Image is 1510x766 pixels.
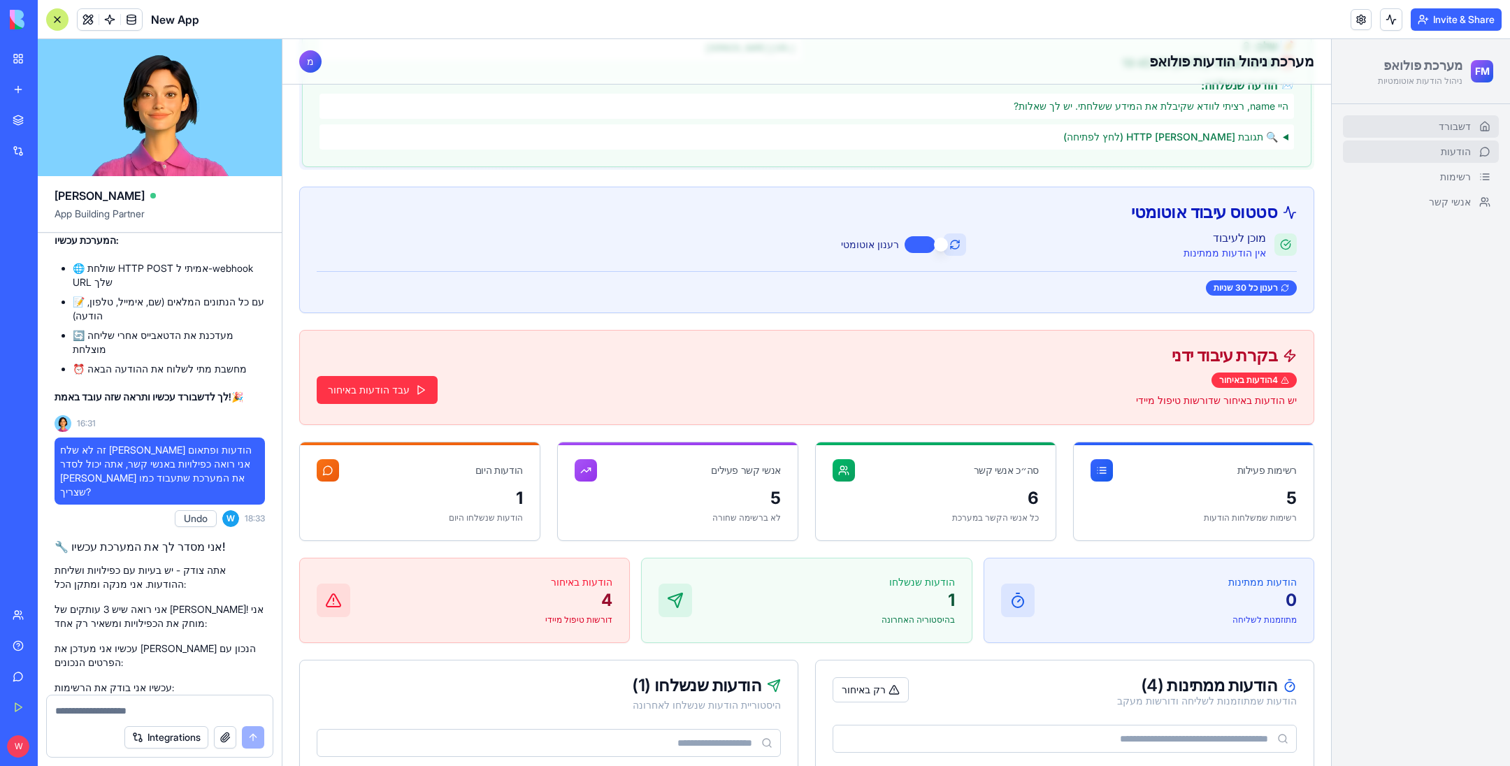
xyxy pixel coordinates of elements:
p: 1 [599,550,673,572]
p: מתוזמנות לשליחה [946,575,1014,586]
th: זמן מתוזמן [725,725,779,758]
strong: המערכת עכשיו: [55,234,119,246]
div: 5 [292,448,498,470]
th: איש קשר [894,725,1014,758]
summary: 🔍 תגובת [PERSON_NAME] HTTP (לחץ לפתיחה) [37,85,1012,110]
li: 🔄 מעדכנת את הדטאבייס אחרי שליחה מוצלחת [73,328,265,356]
span: הודעות [1158,106,1188,120]
li: 📝 עם כל הנתונים המלאים (שם, אימייל, טלפון, הודעה) [73,295,265,323]
div: סטטוס עיבוד אוטומטי [34,165,1014,182]
button: Invite & Share [1411,8,1502,31]
p: אני רואה שיש 3 עותקים של [PERSON_NAME]! אני מוחק את הכפילויות ומשאיר רק אחד: [55,602,265,630]
div: לא ברשימה שחורה [292,473,498,484]
span: זה לא שלח [PERSON_NAME] הודעות ופתאום אני רואה כפילויות באנשי קשר, אתה יכול לסדר [PERSON_NAME] את... [60,443,259,499]
label: רענון אוטומטי [559,198,617,212]
span: 18:33 [245,513,265,524]
div: הודעות שנשלחו ( 1 ) [34,638,498,655]
div: הודעות היום [193,424,240,438]
th: רשימה [837,725,894,758]
div: 5 [808,448,1014,470]
p: 4 [263,550,330,572]
div: כל אנשי הקשר במערכת [550,473,756,484]
p: בהיסטוריה האחרונה [599,575,673,586]
li: ⏰ מחשבת מתי לשלוח את ההודעה הבאה [73,362,265,376]
img: logo [10,10,96,29]
span: דשבורד [1156,80,1188,94]
div: 6 [550,448,756,470]
p: אתה צודק - יש בעיות עם כפילויות ושליחת ההודעות. אני מנקה ומתקן הכל: [55,563,265,591]
div: אין הודעות ממתינות [901,207,984,221]
span: New App [151,11,199,28]
div: מוכן לעיבוד [901,190,984,207]
th: סטטוס [651,725,725,758]
a: אנשי קשר [1060,152,1216,174]
p: יש הודעות באיחור שדורשות טיפול מיידי [854,354,1014,368]
strong: 📨 הודעה שנשלחה: [919,39,1012,53]
span: App Building Partner [55,207,265,232]
p: דורשות טיפול מיידי [263,575,330,586]
button: עבד הודעות באיחור [34,337,155,365]
span: מ [24,15,31,29]
button: Undo [175,510,217,527]
span: רשימות [1158,131,1188,145]
div: סה״כ אנשי קשר [691,424,756,438]
span: 16:31 [77,418,96,429]
span: אנשי קשר [1146,156,1188,170]
div: 4 הודעות באיחור [929,333,1014,349]
div: אנשי קשר פעילים [429,424,498,438]
a: הודעות [1060,101,1216,124]
div: היי name, רציתי לוודא שקיבלת את המידע ששלחתי. יש לך שאלות? [37,55,1012,80]
div: הודעות ממתינות ( 4 ) [835,638,1014,655]
h2: 🔧 אני מסדר לך את המערכת עכשיו! [55,538,265,555]
a: דשבורד [1060,76,1216,99]
p: הודעות שנשלחו [599,536,673,550]
div: רענון כל 30 שניות [923,241,1014,256]
p: 🎉 [55,390,265,404]
li: 🌐 שולחת HTTP POST אמיתי ל-webhook URL שלך [73,261,265,289]
span: W [7,735,29,758]
button: רק באיחור [550,638,626,663]
div: רשימות שמשלחות הודעות [808,473,1014,484]
div: היסטוריית הודעות שנשלחו לאחרונה [34,659,498,673]
p: הודעות ממתינות [946,536,1014,550]
p: הודעות באיחור [263,536,330,550]
div: 1 [34,448,240,470]
img: Ella_00000_wcx2te.png [55,415,71,432]
div: בקרת עיבוד ידני [34,308,1014,325]
p: עכשיו אני מעדכן את [PERSON_NAME] הנכון עם הפרטים הנכונים: [55,642,265,670]
span: [PERSON_NAME] [55,187,145,204]
th: שלב [779,725,837,758]
th: Webhook [550,725,651,758]
div: הודעות שנשלחו היום [34,473,240,484]
div: הודעות שמתוזמנות לשליחה ודורשות מעקב [835,655,1014,669]
h1: מערכת פולואפ [1095,17,1180,36]
p: עכשיו אני בודק את הרשימות: [55,681,265,695]
a: רשימות [1060,127,1216,149]
button: Integrations [124,726,208,749]
span: FM [1193,25,1207,39]
h2: מערכת ניהול הודעות פולואפ [867,13,1032,32]
div: רשימות פעילות [955,424,1014,438]
strong: לך לדשבורד עכשיו ותראה שזה עובד באמת! [55,391,231,403]
p: 0 [946,550,1014,572]
span: W [222,510,239,527]
p: ניהול הודעות אוטומטיות [1095,36,1180,48]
